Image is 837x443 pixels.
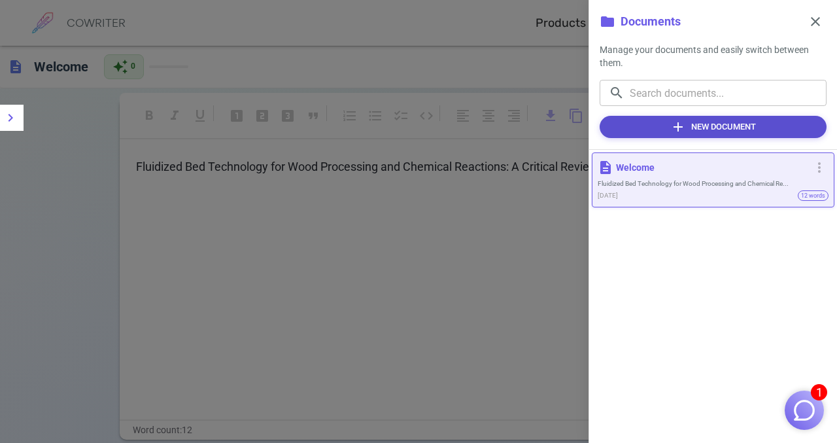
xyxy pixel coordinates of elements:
[811,384,827,400] span: 1
[630,80,827,106] input: Search documents...
[598,160,613,175] span: description
[670,119,686,135] span: add
[600,14,615,29] span: folder
[811,160,827,175] span: more_vert
[600,43,827,69] p: Manage your documents and easily switch between them.
[621,12,681,31] h6: Documents
[808,14,823,29] span: close
[598,179,828,188] span: Fluidized Bed Technology for Wood Processing and Chemical Re...
[598,190,618,202] span: [DATE]
[798,186,828,205] span: 12 words
[600,116,827,138] button: New Document
[616,161,808,174] p: Welcome
[792,398,817,423] img: Close chat
[609,85,624,101] span: search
